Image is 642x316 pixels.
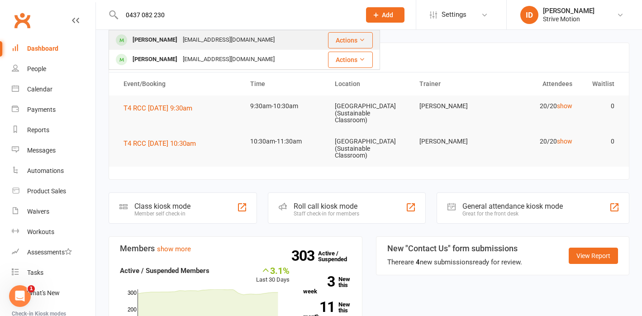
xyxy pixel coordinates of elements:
a: Reports [12,120,95,140]
div: Member self check-in [134,211,190,217]
th: Trainer [411,72,496,96]
td: [PERSON_NAME] [411,131,496,152]
div: General attendance kiosk mode [462,202,563,211]
td: 20/20 [496,96,580,117]
a: 3New this week [303,276,351,294]
td: 0 [580,96,623,117]
div: Reports [27,126,49,134]
div: Strive Motion [543,15,594,23]
a: Messages [12,140,95,161]
th: Event/Booking [115,72,242,96]
div: Product Sales [27,187,66,195]
a: Assessments [12,242,95,263]
div: Messages [27,147,56,154]
iframe: Intercom live chat [9,285,31,307]
div: ID [520,6,538,24]
h3: Members [120,244,351,253]
button: Actions [328,32,373,48]
strong: 4 [416,258,420,266]
div: [PERSON_NAME] [543,7,594,15]
a: Automations [12,161,95,181]
td: [GEOGRAPHIC_DATA] (Sustainable Classroom) [327,96,411,131]
div: Great for the front desk [462,211,563,217]
td: 20/20 [496,131,580,152]
strong: 11 [303,300,335,314]
div: Workouts [27,228,54,235]
a: Waivers [12,201,95,222]
div: There are new submissions ready for review. [387,257,522,268]
th: Location [327,72,411,96]
span: Settings [442,5,466,25]
div: People [27,65,46,72]
th: Time [242,72,327,96]
h3: New "Contact Us" form submissions [387,244,522,253]
div: Payments [27,106,56,113]
div: What's New [27,289,60,297]
div: Calendar [27,86,52,93]
button: Actions [328,52,373,68]
span: T4 RCC [DATE] 9:30am [124,104,192,112]
td: 0 [580,131,623,152]
span: Add [382,11,393,19]
a: show [557,102,572,110]
span: 1 [28,285,35,292]
a: Calendar [12,79,95,100]
div: Assessments [27,249,72,256]
td: [GEOGRAPHIC_DATA] (Sustainable Classroom) [327,131,411,166]
a: View Report [569,248,618,264]
div: [EMAIL_ADDRESS][DOMAIN_NAME] [180,53,277,66]
th: Waitlist [580,72,623,96]
div: Staff check-in for members [294,211,359,217]
div: Tasks [27,269,43,276]
div: Dashboard [27,45,58,52]
a: Tasks [12,263,95,283]
a: Dashboard [12,38,95,59]
button: T4 RCC [DATE] 9:30am [124,103,199,114]
button: T4 RCC [DATE] 10:30am [124,138,202,149]
button: Add [366,7,404,23]
div: Last 30 Days [256,265,290,285]
span: T4 RCC [DATE] 10:30am [124,139,196,148]
a: People [12,59,95,79]
div: Roll call kiosk mode [294,202,359,211]
td: 9:30am-10:30am [242,96,327,117]
a: Workouts [12,222,95,242]
div: [PERSON_NAME] [130,53,180,66]
div: 3.1% [256,265,290,275]
td: 10:30am-11:30am [242,131,327,152]
th: Attendees [496,72,580,96]
strong: Active / Suspended Members [120,267,209,275]
div: Waivers [27,208,49,215]
div: [EMAIL_ADDRESS][DOMAIN_NAME] [180,34,277,47]
div: [PERSON_NAME] [130,34,180,47]
a: 303Active / Suspended [318,244,358,269]
strong: 3 [303,275,335,288]
a: Clubworx [11,9,33,32]
td: [PERSON_NAME] [411,96,496,117]
a: Payments [12,100,95,120]
div: Automations [27,167,64,174]
a: show [557,138,572,145]
a: Product Sales [12,181,95,201]
input: Search... [119,9,354,21]
strong: 303 [291,249,318,263]
a: show more [157,245,191,253]
a: What's New [12,283,95,303]
div: Class kiosk mode [134,202,190,211]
